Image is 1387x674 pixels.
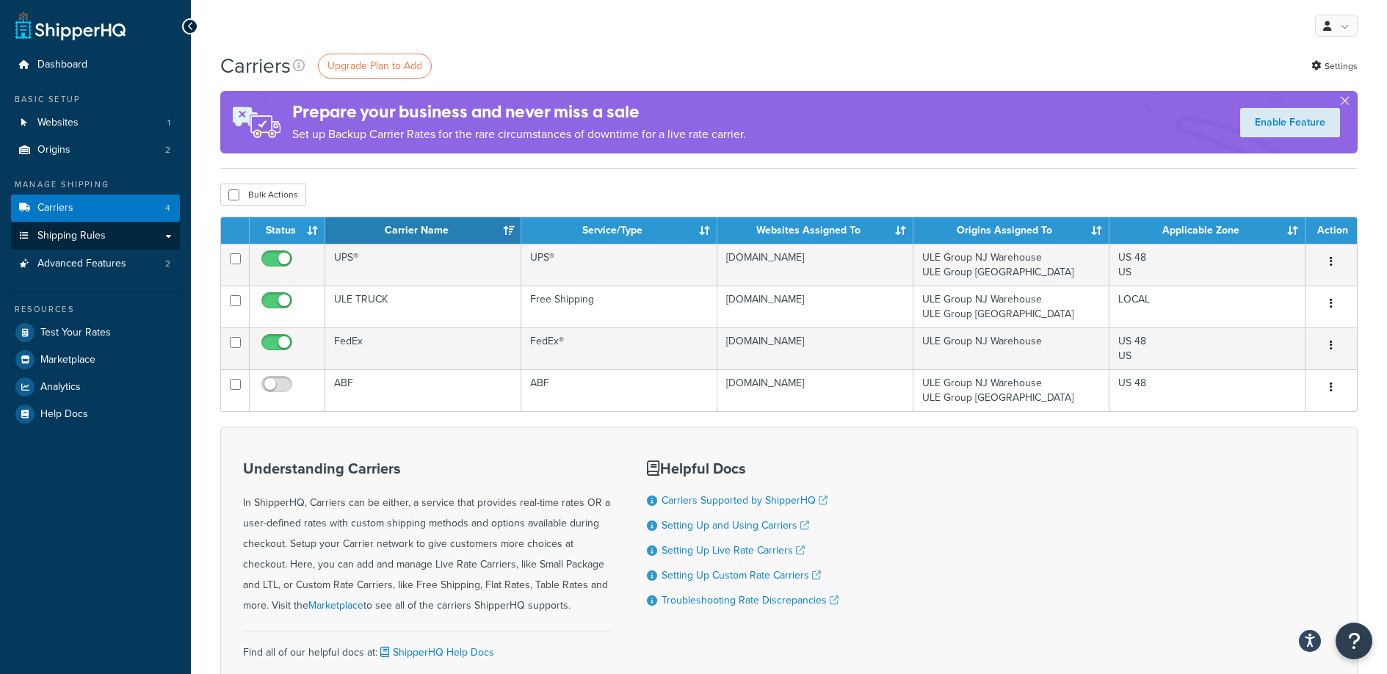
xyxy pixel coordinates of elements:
a: Analytics [11,374,180,400]
span: Help Docs [40,408,88,421]
th: Websites Assigned To: activate to sort column ascending [717,217,913,244]
td: Free Shipping [521,286,717,327]
td: US 48 [1109,369,1305,411]
a: Troubleshooting Rate Discrepancies [662,593,839,608]
span: 1 [167,117,170,129]
th: Action [1305,217,1357,244]
span: Upgrade Plan to Add [327,58,422,73]
span: Analytics [40,381,81,394]
td: [DOMAIN_NAME] [717,244,913,286]
h1: Carriers [220,51,291,80]
li: Websites [11,109,180,137]
a: Marketplace [308,598,363,613]
h3: Helpful Docs [647,460,839,476]
span: Advanced Features [37,258,126,270]
span: Marketplace [40,354,95,366]
span: Test Your Rates [40,327,111,339]
a: Advanced Features 2 [11,250,180,278]
img: ad-rules-rateshop-fe6ec290ccb7230408bd80ed9643f0289d75e0ffd9eb532fc0e269fcd187b520.png [220,91,292,153]
th: Status: activate to sort column ascending [250,217,325,244]
p: Set up Backup Carrier Rates for the rare circumstances of downtime for a live rate carrier. [292,124,746,145]
button: Open Resource Center [1336,623,1372,659]
a: Setting Up Custom Rate Carriers [662,568,821,583]
a: Carriers 4 [11,195,180,222]
th: Origins Assigned To: activate to sort column ascending [913,217,1109,244]
h3: Understanding Carriers [243,460,610,476]
div: Resources [11,303,180,316]
a: ShipperHQ Help Docs [377,645,494,660]
div: Basic Setup [11,93,180,106]
span: Websites [37,117,79,129]
span: Carriers [37,202,73,214]
div: Find all of our helpful docs at: [243,631,610,663]
a: Carriers Supported by ShipperHQ [662,493,828,508]
a: Help Docs [11,401,180,427]
span: Shipping Rules [37,230,106,242]
td: [DOMAIN_NAME] [717,369,913,411]
td: ULE Group NJ Warehouse [913,327,1109,369]
a: Enable Feature [1240,108,1340,137]
td: [DOMAIN_NAME] [717,327,913,369]
td: ABF [325,369,521,411]
td: ABF [521,369,717,411]
li: Carriers [11,195,180,222]
td: ULE Group NJ Warehouse ULE Group [GEOGRAPHIC_DATA] [913,369,1109,411]
td: ULE TRUCK [325,286,521,327]
a: Shipping Rules [11,222,180,250]
span: Origins [37,144,70,156]
a: Setting Up Live Rate Carriers [662,543,805,558]
a: Websites 1 [11,109,180,137]
td: [DOMAIN_NAME] [717,286,913,327]
a: Settings [1311,56,1358,76]
a: ShipperHQ Home [15,11,126,40]
li: Origins [11,137,180,164]
a: Dashboard [11,51,180,79]
h4: Prepare your business and never miss a sale [292,100,746,124]
td: FedEx® [521,327,717,369]
td: US 48 US [1109,244,1305,286]
span: Dashboard [37,59,87,71]
span: 2 [165,258,170,270]
a: Upgrade Plan to Add [318,54,432,79]
a: Origins 2 [11,137,180,164]
td: UPS® [521,244,717,286]
button: Bulk Actions [220,184,306,206]
a: Marketplace [11,347,180,373]
li: Advanced Features [11,250,180,278]
td: UPS® [325,244,521,286]
td: US 48 US [1109,327,1305,369]
span: 4 [165,202,170,214]
td: ULE Group NJ Warehouse ULE Group [GEOGRAPHIC_DATA] [913,286,1109,327]
th: Service/Type: activate to sort column ascending [521,217,717,244]
a: Test Your Rates [11,319,180,346]
td: LOCAL [1109,286,1305,327]
a: Setting Up and Using Carriers [662,518,809,533]
th: Carrier Name: activate to sort column ascending [325,217,521,244]
div: In ShipperHQ, Carriers can be either, a service that provides real-time rates OR a user-defined r... [243,460,610,616]
td: ULE Group NJ Warehouse ULE Group [GEOGRAPHIC_DATA] [913,244,1109,286]
td: FedEx [325,327,521,369]
span: 2 [165,144,170,156]
th: Applicable Zone: activate to sort column ascending [1109,217,1305,244]
div: Manage Shipping [11,178,180,191]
